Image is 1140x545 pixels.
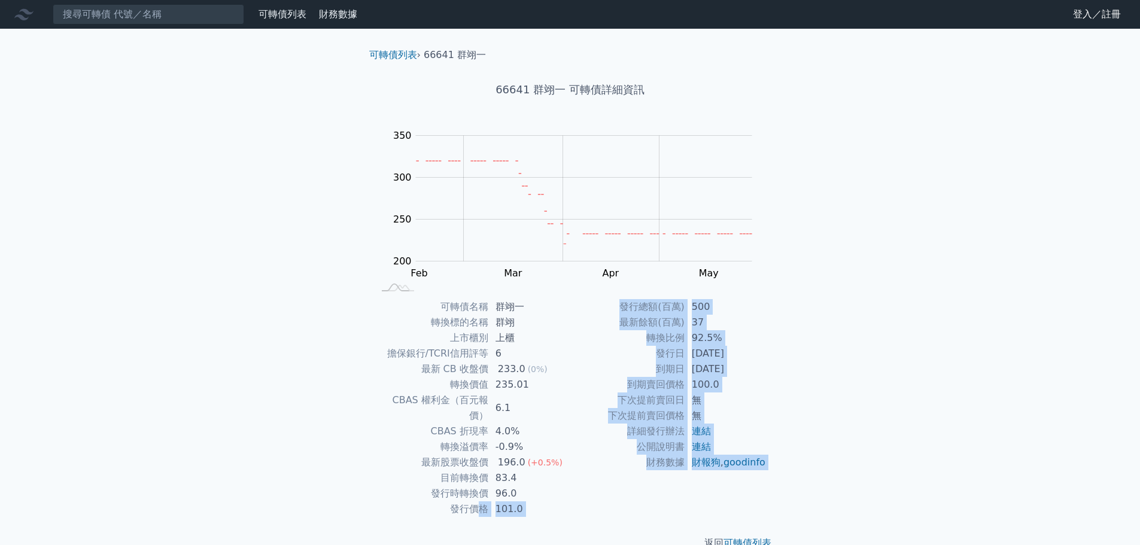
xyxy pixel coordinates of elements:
[570,377,685,392] td: 到期賣回價格
[692,425,711,437] a: 連結
[685,408,767,424] td: 無
[685,455,767,470] td: ,
[495,455,528,470] div: 196.0
[528,458,563,467] span: (+0.5%)
[685,299,767,315] td: 500
[685,346,767,361] td: [DATE]
[488,346,570,361] td: 6
[393,214,412,225] tspan: 250
[393,172,412,183] tspan: 300
[319,8,357,20] a: 財務數據
[723,456,765,468] a: goodinfo
[570,361,685,377] td: 到期日
[393,130,412,141] tspan: 350
[374,361,488,377] td: 最新 CB 收盤價
[570,439,685,455] td: 公開說明書
[570,330,685,346] td: 轉換比例
[685,330,767,346] td: 92.5%
[387,130,770,279] g: Chart
[374,392,488,424] td: CBAS 權利金（百元報價）
[570,346,685,361] td: 發行日
[488,315,570,330] td: 群翊
[685,361,767,377] td: [DATE]
[570,424,685,439] td: 詳細發行辦法
[393,255,412,267] tspan: 200
[570,408,685,424] td: 下次提前賣回價格
[374,470,488,486] td: 目前轉換價
[374,486,488,501] td: 發行時轉換價
[488,392,570,424] td: 6.1
[1080,488,1140,545] iframe: Chat Widget
[360,81,781,98] h1: 66641 群翊一 可轉債詳細資訊
[570,392,685,408] td: 下次提前賣回日
[495,361,528,377] div: 233.0
[488,486,570,501] td: 96.0
[374,439,488,455] td: 轉換溢價率
[259,8,306,20] a: 可轉債列表
[374,377,488,392] td: 轉換價值
[570,299,685,315] td: 發行總額(百萬)
[570,315,685,330] td: 最新餘額(百萬)
[570,455,685,470] td: 財務數據
[374,299,488,315] td: 可轉債名稱
[374,501,488,517] td: 發行價格
[1080,488,1140,545] div: 聊天小工具
[411,267,427,279] tspan: Feb
[685,377,767,392] td: 100.0
[488,377,570,392] td: 235.01
[374,330,488,346] td: 上市櫃別
[374,346,488,361] td: 擔保銀行/TCRI信用評等
[374,455,488,470] td: 最新股票收盤價
[699,267,719,279] tspan: May
[424,48,486,62] li: 66641 群翊一
[685,315,767,330] td: 37
[369,48,421,62] li: ›
[488,299,570,315] td: 群翊一
[602,267,619,279] tspan: Apr
[488,501,570,517] td: 101.0
[369,49,417,60] a: 可轉債列表
[1063,5,1130,24] a: 登入／註冊
[692,456,721,468] a: 財報狗
[504,267,522,279] tspan: Mar
[488,330,570,346] td: 上櫃
[374,424,488,439] td: CBAS 折現率
[488,439,570,455] td: -0.9%
[685,392,767,408] td: 無
[488,470,570,486] td: 83.4
[488,424,570,439] td: 4.0%
[53,4,244,25] input: 搜尋可轉債 代號／名稱
[692,441,711,452] a: 連結
[374,315,488,330] td: 轉換標的名稱
[528,364,548,374] span: (0%)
